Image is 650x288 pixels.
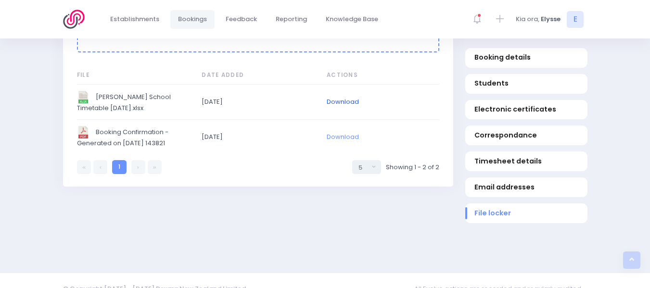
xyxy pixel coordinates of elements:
span: Knowledge Base [326,14,378,24]
a: Download [327,97,359,106]
a: Timesheet details [465,152,587,172]
span: Showing 1 - 2 of 2 [386,163,439,172]
a: Knowledge Base [318,10,386,29]
td: Burnham School Timetable Oct 2025.xlsx [77,85,196,119]
span: Students [474,79,578,89]
a: Reporting [268,10,315,29]
span: Date Added [202,71,312,80]
a: Correspondance [465,126,587,146]
a: Feedback [218,10,265,29]
span: Actions [327,71,437,80]
a: Previous [93,160,107,174]
a: Bookings [170,10,215,29]
a: First [77,160,91,174]
span: Establishments [110,14,159,24]
span: Kia ora, [516,14,539,24]
span: Bookings [178,14,207,24]
span: File locker [474,208,578,218]
img: Logo [63,10,90,29]
span: Elysse [541,14,561,24]
span: Feedback [226,14,257,24]
div: 5 [358,163,369,173]
a: Booking details [465,48,587,68]
span: [DATE] [202,132,312,142]
td: null [320,120,439,154]
td: Booking Confirmation - Generated on 2025-04-07 143821 [77,120,196,154]
span: [DATE] [202,97,312,107]
a: Students [465,74,587,94]
span: File [77,71,188,80]
a: Establishments [102,10,167,29]
a: Last [148,160,162,174]
a: Electronic certificates [465,100,587,120]
span: [PERSON_NAME] School Timetable [DATE].xlsx [77,91,188,113]
span: Reporting [276,14,307,24]
a: Download [327,132,359,141]
img: image [77,91,89,103]
span: Booking Confirmation - Generated on [DATE] 143821 [77,126,188,148]
span: Correspondance [474,131,578,141]
span: E [567,11,584,28]
a: 1 [112,160,126,174]
span: Electronic certificates [474,105,578,115]
span: Email addresses [474,182,578,192]
img: image [77,126,89,138]
td: 2025-04-07 14:38:21 [195,120,320,154]
a: File locker [465,204,587,224]
a: Next [131,160,145,174]
td: null [320,85,439,119]
button: Select page size [352,160,381,174]
span: Timesheet details [474,157,578,167]
td: 2025-04-07 14:38:11 [195,85,320,119]
span: Booking details [474,53,578,63]
a: Email addresses [465,178,587,198]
